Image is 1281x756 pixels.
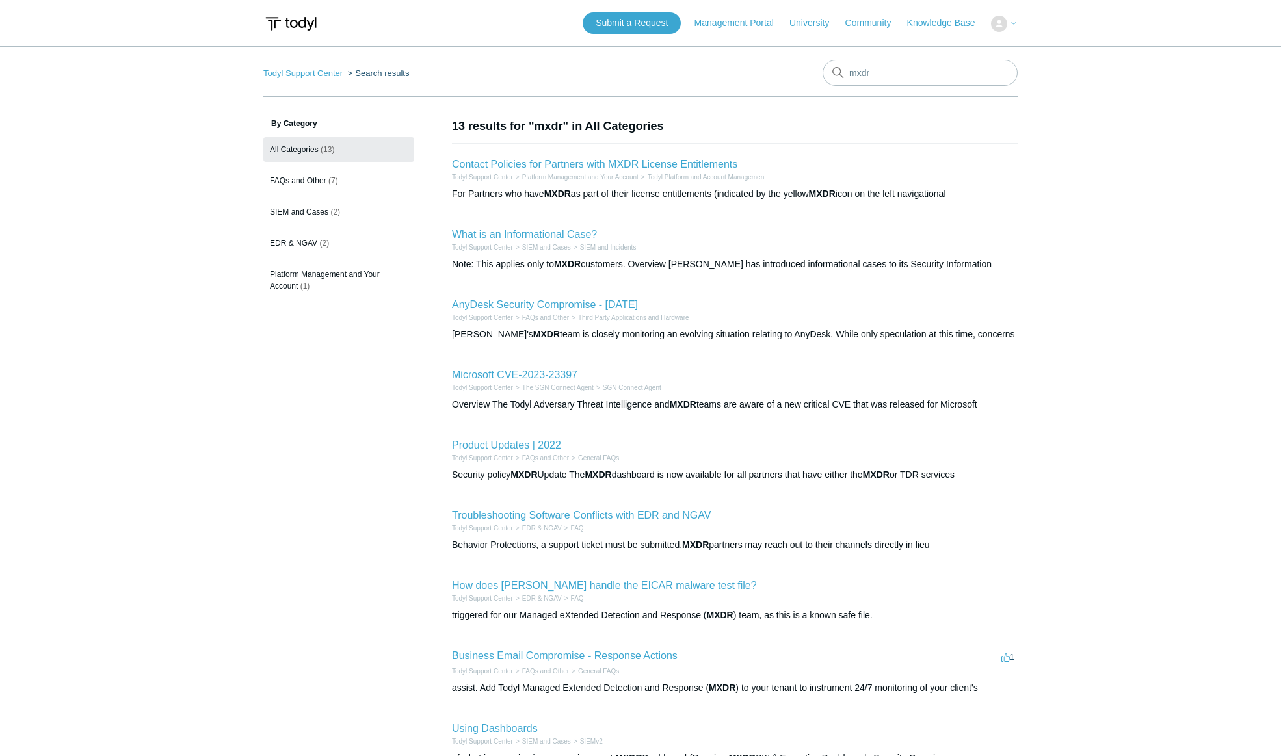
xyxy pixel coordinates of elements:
[513,383,594,393] li: The SGN Connect Agent
[452,468,1018,482] div: Security policy Update The dashboard is now available for all partners that have either the or TD...
[578,314,689,321] a: Third Party Applications and Hardware
[513,453,569,463] li: FAQs and Other
[270,239,317,248] span: EDR & NGAV
[321,145,334,154] span: (13)
[263,231,414,255] a: EDR & NGAV (2)
[1001,652,1014,662] span: 1
[569,453,619,463] li: General FAQs
[682,540,709,550] em: MXDR
[452,118,1018,135] h1: 13 results for "mxdr" in All Categories
[522,525,562,532] a: EDR & NGAV
[789,16,842,30] a: University
[513,172,639,182] li: Platform Management and Your Account
[522,738,571,745] a: SIEM and Cases
[270,145,319,154] span: All Categories
[522,454,569,462] a: FAQs and Other
[670,399,696,410] em: MXDR
[578,668,619,675] a: General FAQs
[452,313,513,322] li: Todyl Support Center
[544,189,571,199] em: MXDR
[263,168,414,193] a: FAQs and Other (7)
[554,259,581,269] em: MXDR
[639,172,766,182] li: Todyl Platform and Account Management
[452,580,757,591] a: How does [PERSON_NAME] handle the EICAR malware test file?
[300,281,310,291] span: (1)
[452,383,513,393] li: Todyl Support Center
[452,738,513,745] a: Todyl Support Center
[583,12,681,34] a: Submit a Request
[452,723,538,734] a: Using Dashboards
[571,525,584,532] a: FAQ
[270,270,380,291] span: Platform Management and Your Account
[513,736,571,746] li: SIEM and Cases
[569,666,619,676] li: General FAQs
[452,174,513,181] a: Todyl Support Center
[513,523,562,533] li: EDR & NGAV
[263,68,343,78] a: Todyl Support Center
[522,595,562,602] a: EDR & NGAV
[452,244,513,251] a: Todyl Support Center
[452,187,1018,201] div: For Partners who have as part of their license entitlements (indicated by the yellow icon on the ...
[452,398,1018,411] div: Overview The Todyl Adversary Threat Intelligence and teams are aware of a new critical CVE that w...
[263,137,414,162] a: All Categories (13)
[513,666,569,676] li: FAQs and Other
[452,666,513,676] li: Todyl Support Center
[452,681,1018,695] div: assist. Add Todyl Managed Extended Detection and Response ( ) to your tenant to instrument 24/7 m...
[603,384,661,391] a: SGN Connect Agent
[452,523,513,533] li: Todyl Support Center
[452,668,513,675] a: Todyl Support Center
[580,244,637,251] a: SIEM and Incidents
[452,159,737,170] a: Contact Policies for Partners with MXDR License Entitlements
[533,329,560,339] em: MXDR
[263,262,414,298] a: Platform Management and Your Account (1)
[522,314,569,321] a: FAQs and Other
[452,736,513,746] li: Todyl Support Center
[522,244,571,251] a: SIEM and Cases
[452,328,1018,341] div: [PERSON_NAME]'s team is closely monitoring an evolving situation relating to AnyDesk. While only ...
[907,16,988,30] a: Knowledge Base
[594,383,661,393] li: SGN Connect Agent
[452,299,638,310] a: AnyDesk Security Compromise - [DATE]
[569,313,689,322] li: Third Party Applications and Hardware
[809,189,836,199] em: MXDR
[452,525,513,532] a: Todyl Support Center
[452,229,597,240] a: What is an Informational Case?
[452,650,678,661] a: Business Email Compromise - Response Actions
[580,738,603,745] a: SIEMv2
[263,118,414,129] h3: By Category
[452,172,513,182] li: Todyl Support Center
[452,593,513,603] li: Todyl Support Center
[452,257,1018,271] div: Note: This applies only to customers. Overview [PERSON_NAME] has introduced informational cases t...
[452,369,577,380] a: Microsoft CVE-2023-23397
[863,469,890,480] em: MXDR
[452,453,513,463] li: Todyl Support Center
[452,314,513,321] a: Todyl Support Center
[270,207,328,216] span: SIEM and Cases
[452,384,513,391] a: Todyl Support Center
[328,176,338,185] span: (7)
[452,439,561,450] a: Product Updates | 2022
[513,313,569,322] li: FAQs and Other
[562,593,584,603] li: FAQ
[452,510,711,521] a: Troubleshooting Software Conflicts with EDR and NGAV
[513,593,562,603] li: EDR & NGAV
[571,242,637,252] li: SIEM and Incidents
[571,736,603,746] li: SIEMv2
[263,68,345,78] li: Todyl Support Center
[510,469,537,480] em: MXDR
[562,523,584,533] li: FAQ
[522,384,594,391] a: The SGN Connect Agent
[648,174,766,181] a: Todyl Platform and Account Management
[513,242,571,252] li: SIEM and Cases
[578,454,619,462] a: General FAQs
[709,683,735,693] em: MXDR
[522,174,639,181] a: Platform Management and Your Account
[452,454,513,462] a: Todyl Support Center
[452,595,513,602] a: Todyl Support Center
[345,68,410,78] li: Search results
[571,595,584,602] a: FAQ
[263,200,414,224] a: SIEM and Cases (2)
[823,60,1018,86] input: Search
[706,610,733,620] em: MXDR
[263,12,319,36] img: Todyl Support Center Help Center home page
